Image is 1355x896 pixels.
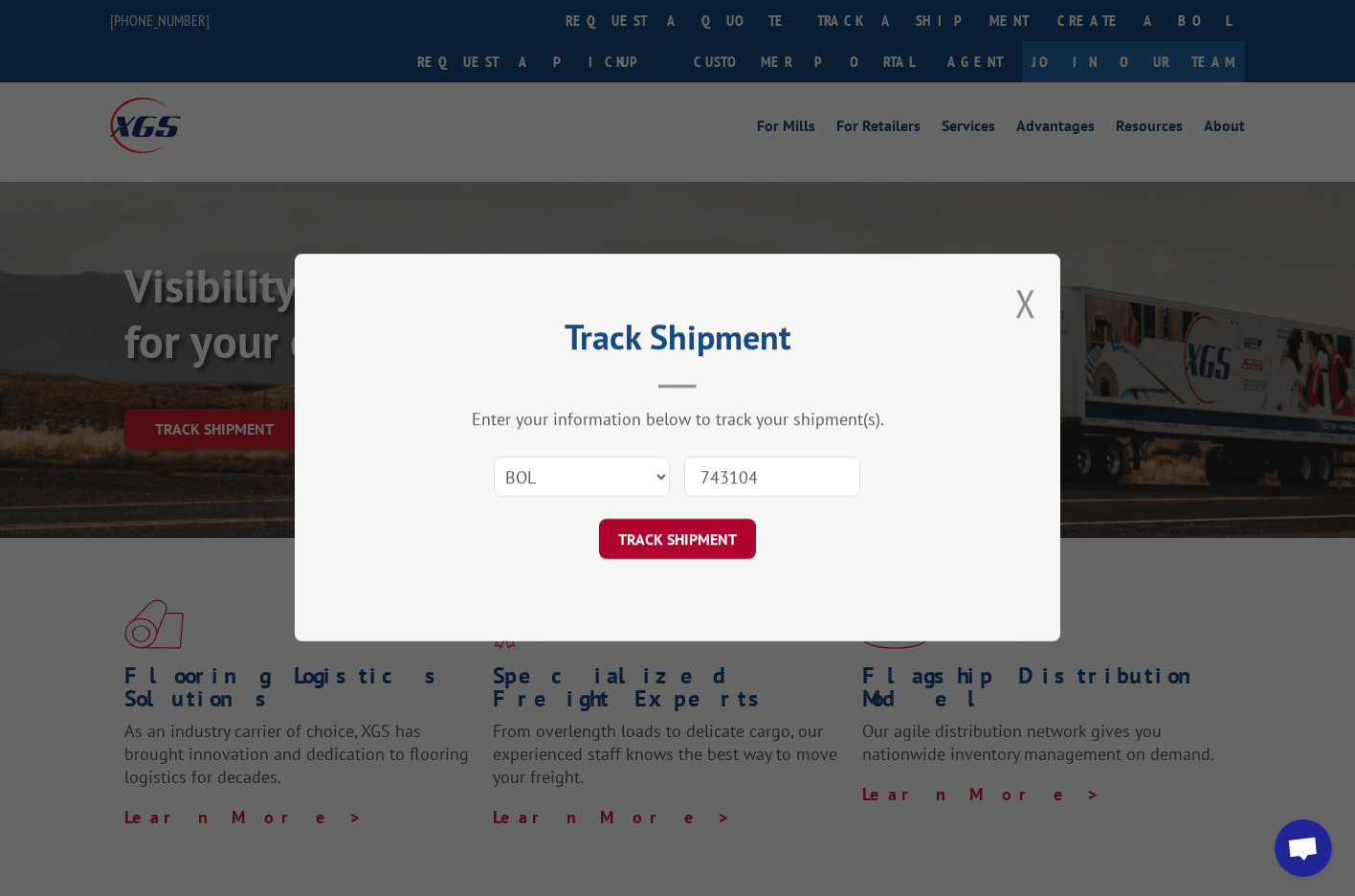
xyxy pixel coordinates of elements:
[684,458,860,498] input: Number(s)
[599,520,756,560] button: TRACK SHIPMENT
[1275,819,1332,877] div: Open chat
[390,324,965,360] h2: Track Shipment
[1015,278,1036,328] button: Close modal
[390,409,965,431] div: Enter your information below to track your shipment(s).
